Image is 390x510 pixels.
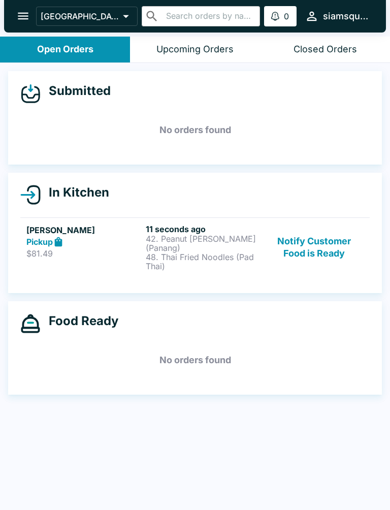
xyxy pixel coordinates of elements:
[146,234,261,252] p: 42. Peanut [PERSON_NAME] (Panang)
[323,10,370,22] div: siamsquare
[41,83,111,99] h4: Submitted
[20,342,370,378] h5: No orders found
[41,185,109,200] h4: In Kitchen
[163,9,256,23] input: Search orders by name or phone number
[26,248,142,259] p: $81.49
[301,5,374,27] button: siamsquare
[10,3,36,29] button: open drawer
[26,237,53,247] strong: Pickup
[41,11,119,21] p: [GEOGRAPHIC_DATA]
[41,313,118,329] h4: Food Ready
[20,112,370,148] h5: No orders found
[146,252,261,271] p: 48. Thai Fried Noodles (Pad Thai)
[146,224,261,234] h6: 11 seconds ago
[36,7,138,26] button: [GEOGRAPHIC_DATA]
[156,44,234,55] div: Upcoming Orders
[20,217,370,277] a: [PERSON_NAME]Pickup$81.4911 seconds ago42. Peanut [PERSON_NAME] (Panang)48. Thai Fried Noodles (P...
[294,44,357,55] div: Closed Orders
[265,224,364,271] button: Notify Customer Food is Ready
[37,44,93,55] div: Open Orders
[26,224,142,236] h5: [PERSON_NAME]
[284,11,289,21] p: 0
